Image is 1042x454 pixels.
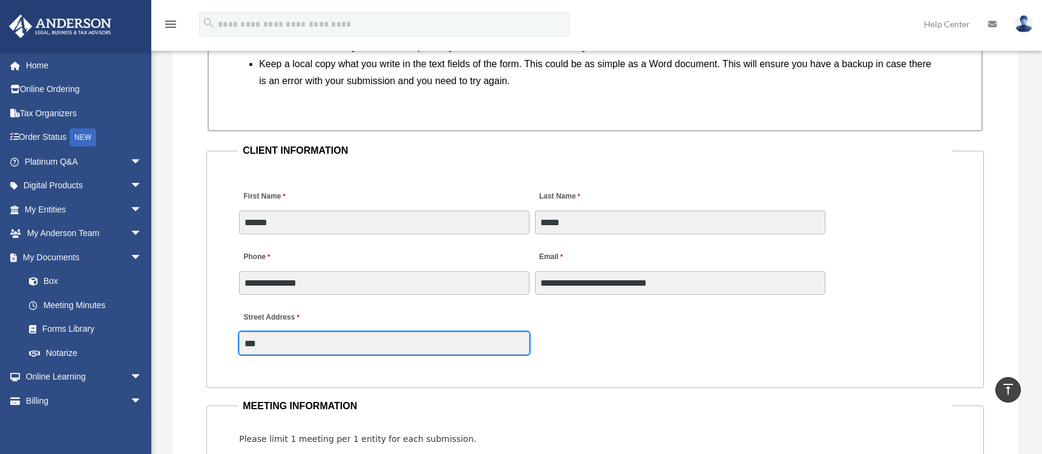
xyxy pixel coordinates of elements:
[1001,382,1015,396] i: vertical_align_top
[535,249,566,266] label: Email
[8,245,160,269] a: My Documentsarrow_drop_down
[130,197,154,222] span: arrow_drop_down
[239,310,354,326] label: Street Address
[130,222,154,246] span: arrow_drop_down
[238,398,952,415] legend: MEETING INFORMATION
[8,150,160,174] a: Platinum Q&Aarrow_drop_down
[8,77,160,102] a: Online Ordering
[163,21,178,31] a: menu
[995,377,1021,403] a: vertical_align_top
[130,389,154,413] span: arrow_drop_down
[1015,15,1033,33] img: User Pic
[5,15,115,38] img: Anderson Advisors Platinum Portal
[239,189,288,205] label: First Name
[239,434,476,444] span: Please limit 1 meeting per 1 entity for each submission.
[8,413,160,437] a: Events Calendar
[238,142,952,159] legend: CLIENT INFORMATION
[70,128,96,146] div: NEW
[8,197,160,222] a: My Entitiesarrow_drop_down
[8,222,160,246] a: My Anderson Teamarrow_drop_down
[8,53,160,77] a: Home
[535,189,583,205] label: Last Name
[8,389,160,413] a: Billingarrow_drop_down
[17,269,160,294] a: Box
[239,249,273,266] label: Phone
[130,365,154,390] span: arrow_drop_down
[163,17,178,31] i: menu
[8,125,160,150] a: Order StatusNEW
[17,317,160,341] a: Forms Library
[17,293,154,317] a: Meeting Minutes
[259,56,941,90] li: Keep a local copy what you write in the text fields of the form. This could be as simple as a Wor...
[17,341,160,365] a: Notarize
[8,101,160,125] a: Tax Organizers
[130,245,154,270] span: arrow_drop_down
[8,174,160,198] a: Digital Productsarrow_drop_down
[130,174,154,199] span: arrow_drop_down
[8,365,160,389] a: Online Learningarrow_drop_down
[202,16,215,30] i: search
[130,150,154,174] span: arrow_drop_down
